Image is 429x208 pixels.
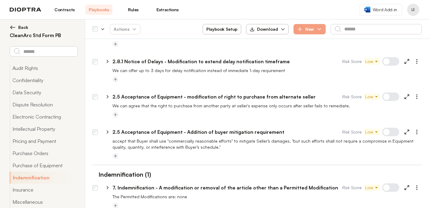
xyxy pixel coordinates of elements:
[342,185,362,191] span: Risk Score
[246,24,289,34] button: Download
[51,5,78,15] a: Contracts
[112,93,316,100] p: 2.5 Acceptance of Equipment - modification of right to purchase from alternate seller
[364,58,380,65] button: Low
[365,185,379,191] span: Low
[10,111,77,123] button: Electronic Contracting
[364,7,370,12] img: word
[10,196,77,208] button: Miscellaneous
[10,62,77,74] button: Audit Rights
[293,24,326,34] button: New
[10,32,77,39] h2: CleanArc Std Form PB
[110,24,140,34] button: Actions
[85,5,112,15] a: Playbooks
[364,184,380,191] button: Low
[342,129,362,135] span: Risk Score
[342,58,362,64] span: Risk Score
[112,128,284,136] p: 2.5 Acceptance of Equipment - Addition of buyer mitigation requirement
[92,170,151,179] h1: Indemnification (1)
[203,24,241,34] button: Playbook Setup
[112,153,118,159] button: Add tag
[154,5,181,15] a: Extractions
[10,135,77,147] button: Pricing and Payment
[112,76,118,82] button: Add tag
[10,99,77,111] button: Dispute Resolution
[112,41,118,47] button: Add tag
[10,159,77,172] button: Purchase of Equipment
[342,94,362,100] span: Risk Score
[364,93,380,100] button: Low
[373,7,397,13] span: Word Add-in
[10,184,77,196] button: Insurance
[364,129,380,135] button: Low
[109,24,142,35] span: Actions
[10,172,77,184] button: Indemnification
[18,24,28,30] span: Back
[112,184,338,191] p: 7. Indemnification - A modification or removal of the article other than a Permitted Modification
[112,112,118,118] button: Add tag
[112,138,422,150] p: accept that Buyer shall use "commercially reasonable efforts" to mitigate Seller’s damages, "but ...
[10,123,77,135] button: Intellectual Property
[10,147,77,159] button: Purchase Orders
[365,58,379,64] span: Low
[10,8,41,12] img: logo
[112,68,422,74] p: We can offer up to 3 days for delay notification instead of immediate 1-day requirement
[250,26,278,32] div: Download
[112,194,422,200] p: The Permitted Modifications are: none
[10,24,77,30] button: Back
[10,24,16,30] img: left arrow
[10,74,77,86] button: Confidentiality
[365,94,379,100] span: Low
[10,86,77,99] button: Data Security
[365,129,379,135] span: Low
[112,58,290,65] p: 2.8.1 Notice of Delays - Modification to extend delay notification timeframe
[359,4,402,16] a: Word Add-in
[120,5,147,15] a: Rules
[407,4,419,16] button: Profile menu
[92,26,98,32] div: Select all
[112,103,422,109] p: We can agree that the right to purchase from another party at seller's expense only occurs after ...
